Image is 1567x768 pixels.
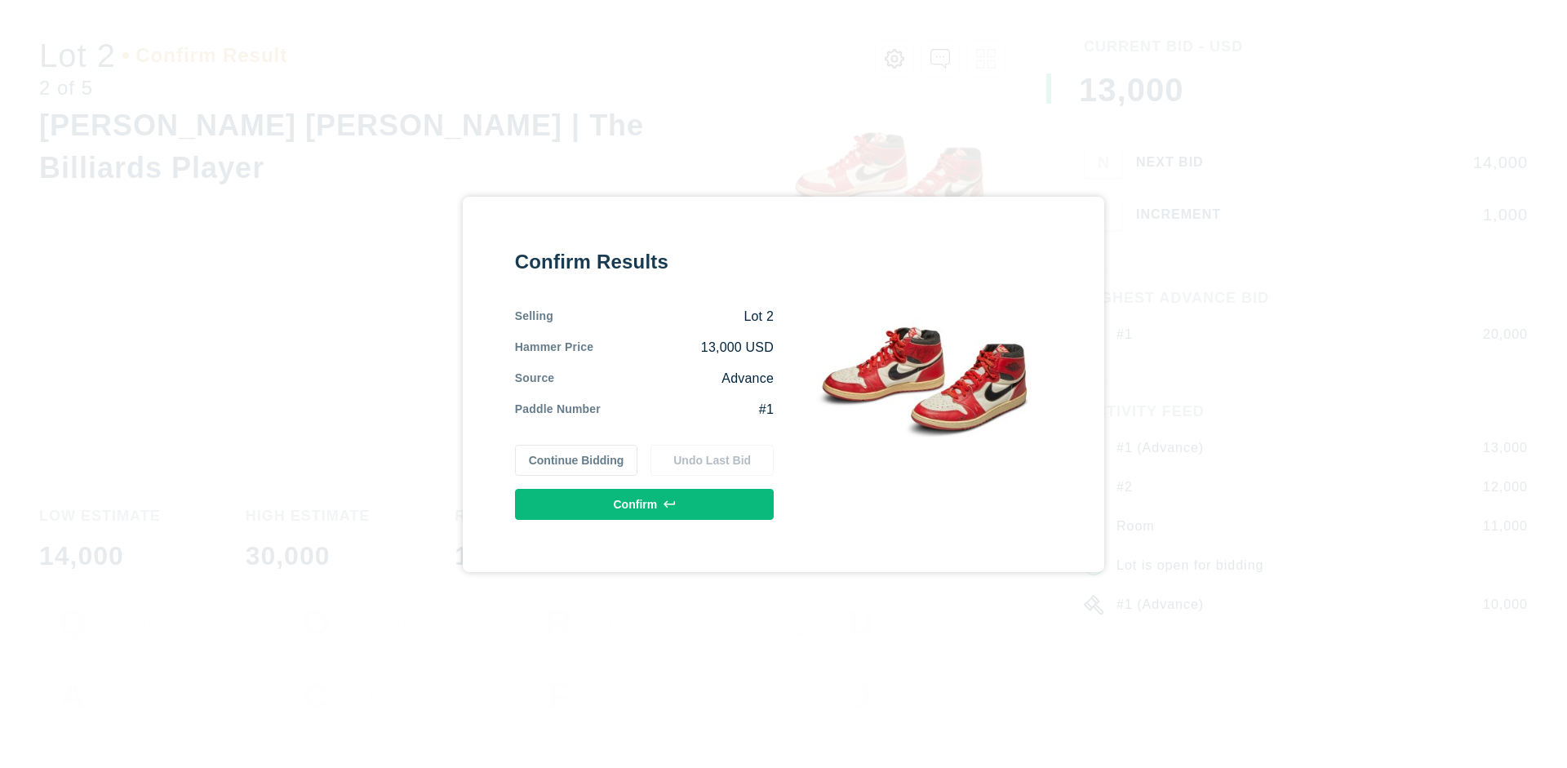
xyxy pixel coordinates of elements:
[515,370,555,388] div: Source
[650,445,774,476] button: Undo Last Bid
[593,339,774,357] div: 13,000 USD
[515,308,553,326] div: Selling
[554,370,774,388] div: Advance
[515,401,601,419] div: Paddle Number
[515,249,774,275] div: Confirm Results
[515,445,638,476] button: Continue Bidding
[601,401,774,419] div: #1
[553,308,774,326] div: Lot 2
[515,339,594,357] div: Hammer Price
[515,489,774,520] button: Confirm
